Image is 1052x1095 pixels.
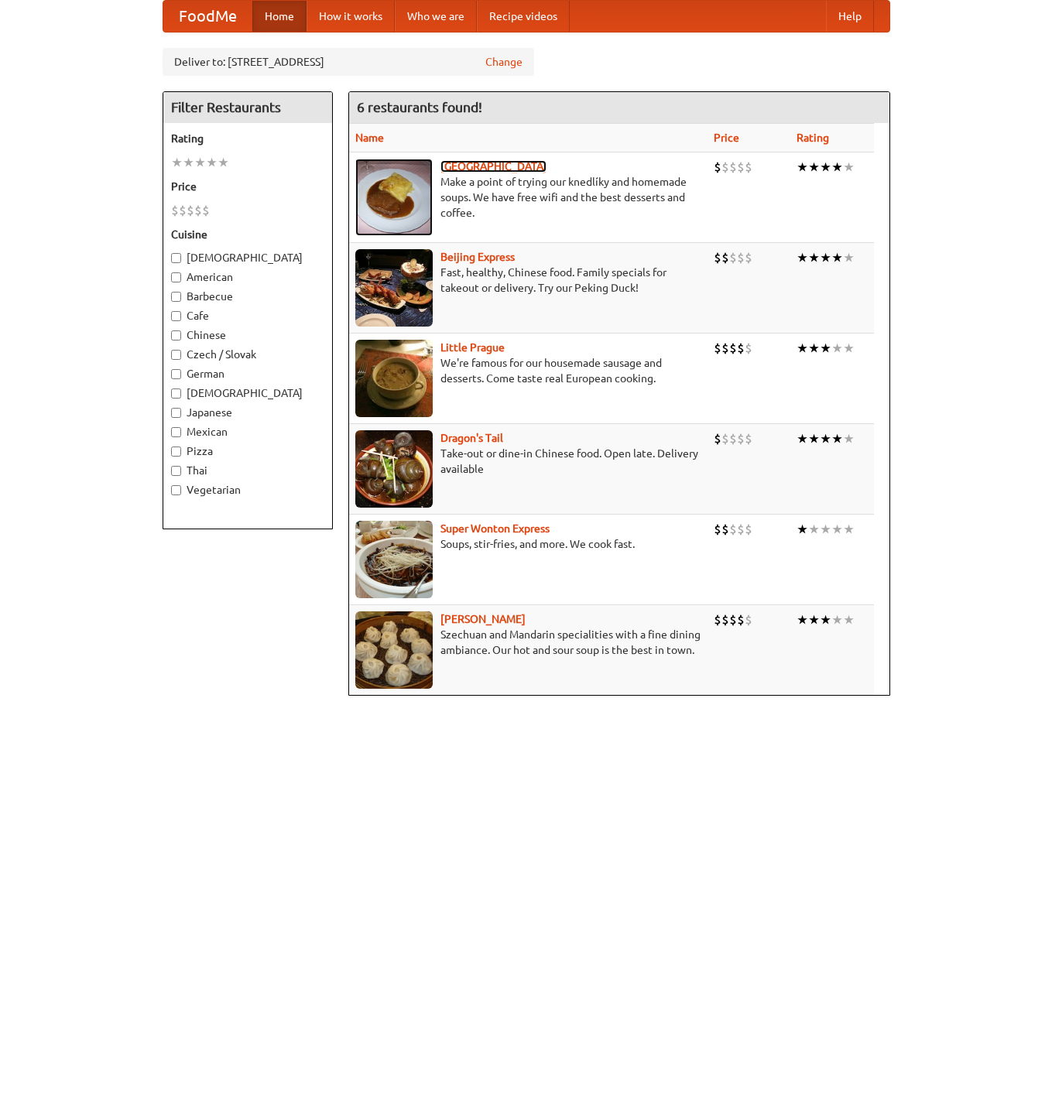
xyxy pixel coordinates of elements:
[745,159,752,176] li: $
[171,311,181,321] input: Cafe
[171,424,324,440] label: Mexican
[729,430,737,447] li: $
[171,388,181,399] input: [DEMOGRAPHIC_DATA]
[831,159,843,176] li: ★
[729,340,737,357] li: $
[820,430,831,447] li: ★
[714,611,721,628] li: $
[183,154,194,171] li: ★
[171,447,181,457] input: Pizza
[171,253,181,263] input: [DEMOGRAPHIC_DATA]
[440,522,550,535] a: Super Wonton Express
[843,430,855,447] li: ★
[440,432,503,444] a: Dragon's Tail
[808,159,820,176] li: ★
[843,340,855,357] li: ★
[477,1,570,32] a: Recipe videos
[737,430,745,447] li: $
[440,160,547,173] a: [GEOGRAPHIC_DATA]
[171,385,324,401] label: [DEMOGRAPHIC_DATA]
[721,159,729,176] li: $
[843,159,855,176] li: ★
[171,131,324,146] h5: Rating
[797,430,808,447] li: ★
[745,340,752,357] li: $
[252,1,307,32] a: Home
[745,611,752,628] li: $
[820,159,831,176] li: ★
[202,202,210,219] li: $
[357,100,482,115] ng-pluralize: 6 restaurants found!
[440,341,505,354] b: Little Prague
[737,611,745,628] li: $
[721,340,729,357] li: $
[808,249,820,266] li: ★
[171,292,181,302] input: Barbecue
[843,249,855,266] li: ★
[440,613,526,625] a: [PERSON_NAME]
[171,227,324,242] h5: Cuisine
[355,249,433,327] img: beijing.jpg
[797,159,808,176] li: ★
[729,249,737,266] li: $
[163,48,534,76] div: Deliver to: [STREET_ADDRESS]
[808,340,820,357] li: ★
[194,154,206,171] li: ★
[355,132,384,144] a: Name
[831,611,843,628] li: ★
[831,521,843,538] li: ★
[171,154,183,171] li: ★
[187,202,194,219] li: $
[163,1,252,32] a: FoodMe
[171,466,181,476] input: Thai
[171,272,181,282] input: American
[745,521,752,538] li: $
[831,430,843,447] li: ★
[171,347,324,362] label: Czech / Slovak
[797,611,808,628] li: ★
[355,430,433,508] img: dragon.jpg
[714,249,721,266] li: $
[729,159,737,176] li: $
[797,132,829,144] a: Rating
[820,249,831,266] li: ★
[218,154,229,171] li: ★
[163,92,332,123] h4: Filter Restaurants
[171,485,181,495] input: Vegetarian
[171,269,324,285] label: American
[171,327,324,343] label: Chinese
[179,202,187,219] li: $
[808,521,820,538] li: ★
[355,536,702,552] p: Soups, stir-fries, and more. We cook fast.
[737,340,745,357] li: $
[737,521,745,538] li: $
[171,482,324,498] label: Vegetarian
[440,251,515,263] b: Beijing Express
[355,611,433,689] img: shandong.jpg
[721,611,729,628] li: $
[721,249,729,266] li: $
[729,521,737,538] li: $
[820,340,831,357] li: ★
[171,463,324,478] label: Thai
[745,430,752,447] li: $
[171,202,179,219] li: $
[820,521,831,538] li: ★
[171,443,324,459] label: Pizza
[745,249,752,266] li: $
[194,202,202,219] li: $
[171,427,181,437] input: Mexican
[797,521,808,538] li: ★
[808,611,820,628] li: ★
[171,289,324,304] label: Barbecue
[797,340,808,357] li: ★
[721,430,729,447] li: $
[826,1,874,32] a: Help
[808,430,820,447] li: ★
[737,249,745,266] li: $
[171,179,324,194] h5: Price
[737,159,745,176] li: $
[171,366,324,382] label: German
